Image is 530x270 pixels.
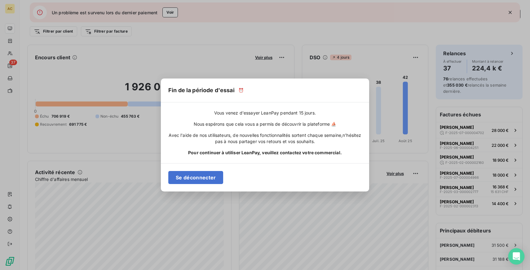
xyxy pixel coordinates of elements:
span: ⛵️ [331,121,336,127]
span: Pour continuer à utiliser LeanPay, veuillez contactez votre commercial. [188,150,342,156]
span: Avec l'aide de nos utilisateurs, de nouvelles fonctionnalités sortent chaque semaine, [169,133,342,138]
div: Open Intercom Messenger [508,248,525,265]
span: Vous venez d'essayer LeanPay pendant 15 jours. [214,110,316,116]
span: Nous espérons que cela vous a permis de découvrir la plateforme [194,121,337,127]
h5: Fin de la période d'essai [168,86,235,95]
button: Se déconnecter [168,171,223,184]
span: ⏰ [238,87,244,93]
